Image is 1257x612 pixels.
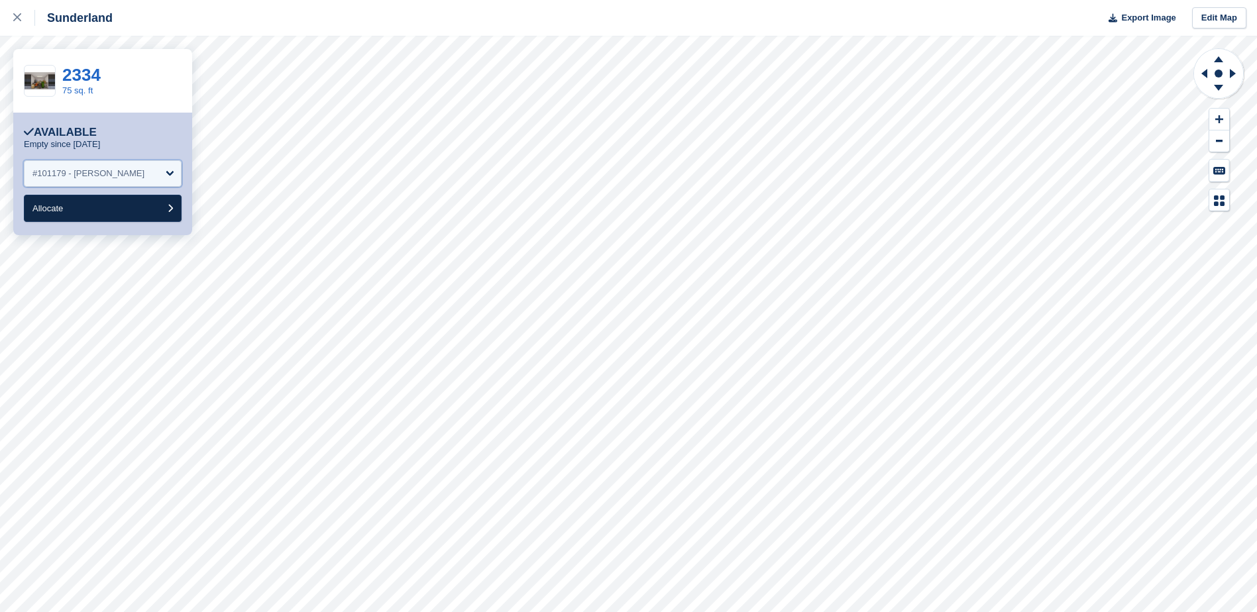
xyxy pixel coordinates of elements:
[32,203,63,213] span: Allocate
[1101,7,1176,29] button: Export Image
[24,195,182,222] button: Allocate
[32,167,144,180] div: #101179 - [PERSON_NAME]
[1209,160,1229,181] button: Keyboard Shortcuts
[1209,109,1229,130] button: Zoom In
[24,139,100,150] p: Empty since [DATE]
[1209,130,1229,152] button: Zoom Out
[62,85,93,95] a: 75 sq. ft
[24,126,97,139] div: Available
[1209,189,1229,211] button: Map Legend
[62,65,101,85] a: 2334
[35,10,113,26] div: Sunderland
[25,72,55,89] img: 75%20SQ.FT.jpg
[1192,7,1246,29] a: Edit Map
[1121,11,1175,25] span: Export Image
